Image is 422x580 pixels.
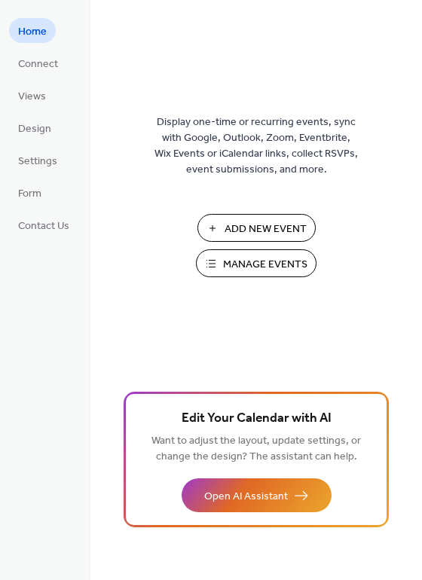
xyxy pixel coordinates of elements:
a: Contact Us [9,212,78,237]
a: Views [9,83,55,108]
span: Manage Events [223,257,307,273]
span: Settings [18,154,57,169]
span: Display one-time or recurring events, sync with Google, Outlook, Zoom, Eventbrite, Wix Events or ... [154,114,358,178]
a: Settings [9,148,66,172]
button: Add New Event [197,214,316,242]
span: Home [18,24,47,40]
span: Form [18,186,41,202]
span: Contact Us [18,218,69,234]
a: Design [9,115,60,140]
span: Design [18,121,51,137]
span: Connect [18,56,58,72]
a: Home [9,18,56,43]
span: Add New Event [225,221,307,237]
button: Open AI Assistant [182,478,332,512]
a: Form [9,180,50,205]
span: Open AI Assistant [204,489,288,505]
button: Manage Events [196,249,316,277]
a: Connect [9,50,67,75]
span: Want to adjust the layout, update settings, or change the design? The assistant can help. [151,431,361,467]
span: Edit Your Calendar with AI [182,408,332,429]
span: Views [18,89,46,105]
